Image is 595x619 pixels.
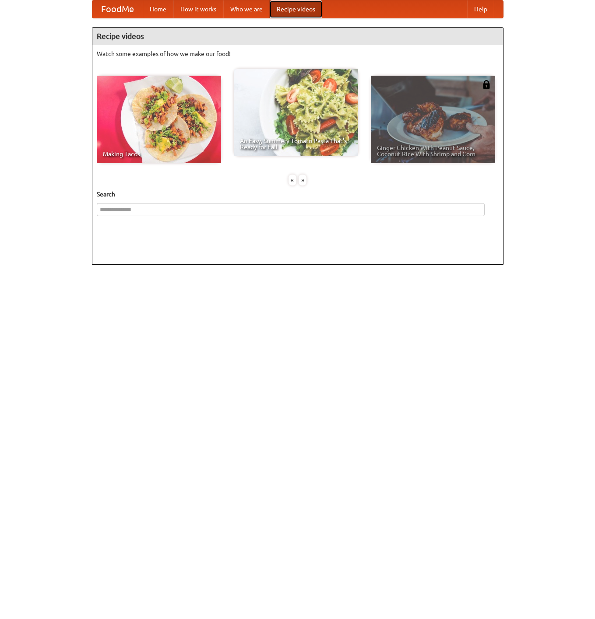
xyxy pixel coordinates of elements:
a: Recipe videos [270,0,322,18]
span: An Easy, Summery Tomato Pasta That's Ready for Fall [240,138,352,150]
h5: Search [97,190,499,199]
div: » [299,175,306,185]
a: Home [143,0,173,18]
span: Making Tacos [103,151,215,157]
img: 483408.png [482,80,491,89]
a: Who we are [223,0,270,18]
a: An Easy, Summery Tomato Pasta That's Ready for Fall [234,69,358,156]
a: Making Tacos [97,76,221,163]
div: « [289,175,296,185]
a: FoodMe [92,0,143,18]
a: Help [467,0,494,18]
h4: Recipe videos [92,28,503,45]
a: How it works [173,0,223,18]
p: Watch some examples of how we make our food! [97,49,499,58]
